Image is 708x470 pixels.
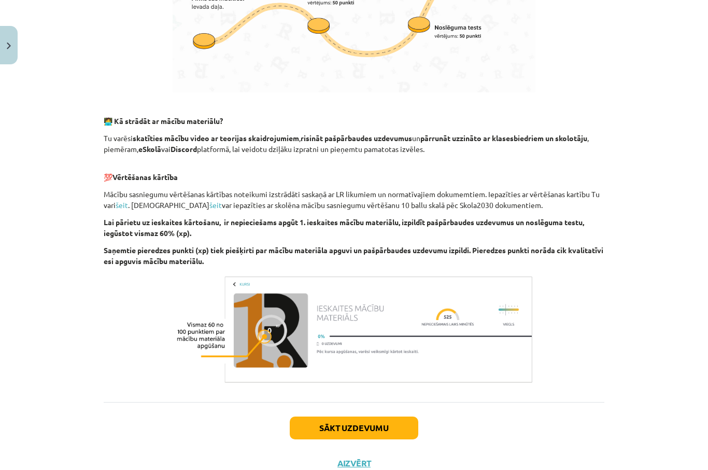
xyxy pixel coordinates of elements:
[112,172,178,182] b: Vērtēšanas kārtība
[104,189,604,211] p: Mācību sasniegumu vērtēšanas kārtības noteikumi izstrādāti saskaņā ar LR likumiem un normatīvajie...
[104,133,604,155] p: Tu varēsi , un , piemēram, vai platformā, lai veidotu dziļāku izpratni un pieņemtu pamatotas izvē...
[171,144,197,154] strong: Discord
[138,144,161,154] strong: eSkolā
[7,43,11,49] img: icon-close-lesson-0947bae3869378f0d4975bcd49f059093ad1ed9edebbc8119c70593378902aed.svg
[104,245,603,266] b: Saņemtie pieredzes punkti (xp) tiek piešķirti par mācību materiāla apguvi un pašpārbaudes uzdevum...
[104,161,604,183] p: 💯
[104,217,584,238] b: Lai pārietu uz ieskaites kārtošanu, ir nepieciešams apgūt 1. ieskaites mācību materiālu, izpildīt...
[334,458,374,468] button: Aizvērt
[420,133,587,143] strong: pārrunāt uzzināto ar klasesbiedriem un skolotāju
[301,133,412,143] strong: risināt pašpārbaudes uzdevumus
[116,200,128,210] a: šeit
[133,133,299,143] strong: skatīties mācību video ar teorijas skaidrojumiem
[209,200,222,210] a: šeit
[104,116,223,126] strong: 🧑‍💻 Kā strādāt ar mācību materiālu?
[290,417,418,439] button: Sākt uzdevumu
